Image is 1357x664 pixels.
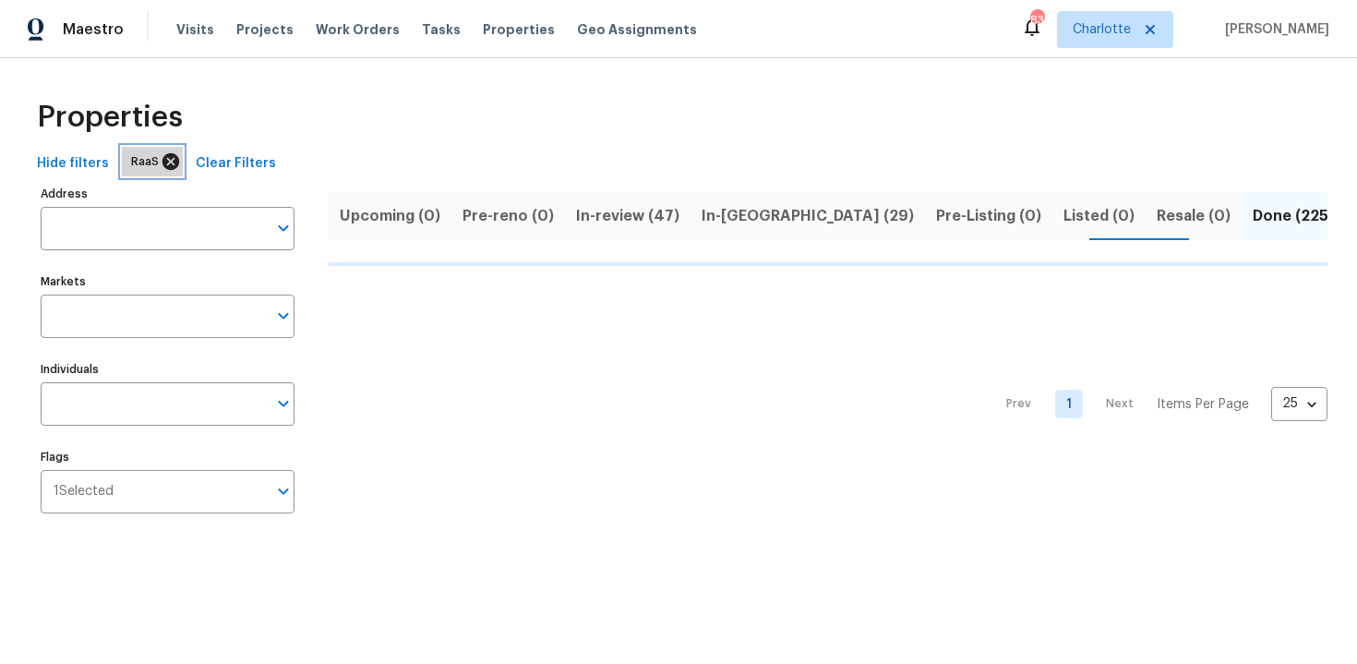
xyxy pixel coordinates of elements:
label: Markets [41,276,294,287]
span: Resale (0) [1157,203,1231,229]
span: Maestro [63,20,124,39]
button: Open [270,478,296,504]
div: RaaS [122,147,183,176]
label: Address [41,188,294,199]
span: Charlotte [1073,20,1131,39]
span: Work Orders [316,20,400,39]
button: Open [270,391,296,417]
span: Tasks [422,23,461,36]
div: 25 [1271,380,1327,428]
span: Upcoming (0) [340,203,440,229]
label: Flags [41,452,294,463]
span: Listed (0) [1063,203,1135,229]
span: [PERSON_NAME] [1218,20,1329,39]
span: Properties [37,108,183,127]
span: Pre-reno (0) [462,203,554,229]
span: In-[GEOGRAPHIC_DATA] (29) [702,203,914,229]
p: Items Per Page [1157,395,1249,414]
button: Open [270,303,296,329]
span: Hide filters [37,152,109,175]
nav: Pagination Navigation [989,277,1327,532]
button: Clear Filters [188,147,283,181]
span: 1 Selected [54,484,114,500]
span: Visits [176,20,214,39]
a: Goto page 1 [1055,390,1083,418]
label: Individuals [41,364,294,375]
span: In-review (47) [576,203,679,229]
span: Clear Filters [196,152,276,175]
span: Properties [483,20,555,39]
span: Pre-Listing (0) [936,203,1041,229]
span: Projects [236,20,294,39]
div: 83 [1030,11,1043,30]
span: Geo Assignments [577,20,697,39]
button: Hide filters [30,147,116,181]
span: RaaS [131,152,166,171]
span: Done (225) [1253,203,1334,229]
button: Open [270,215,296,241]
